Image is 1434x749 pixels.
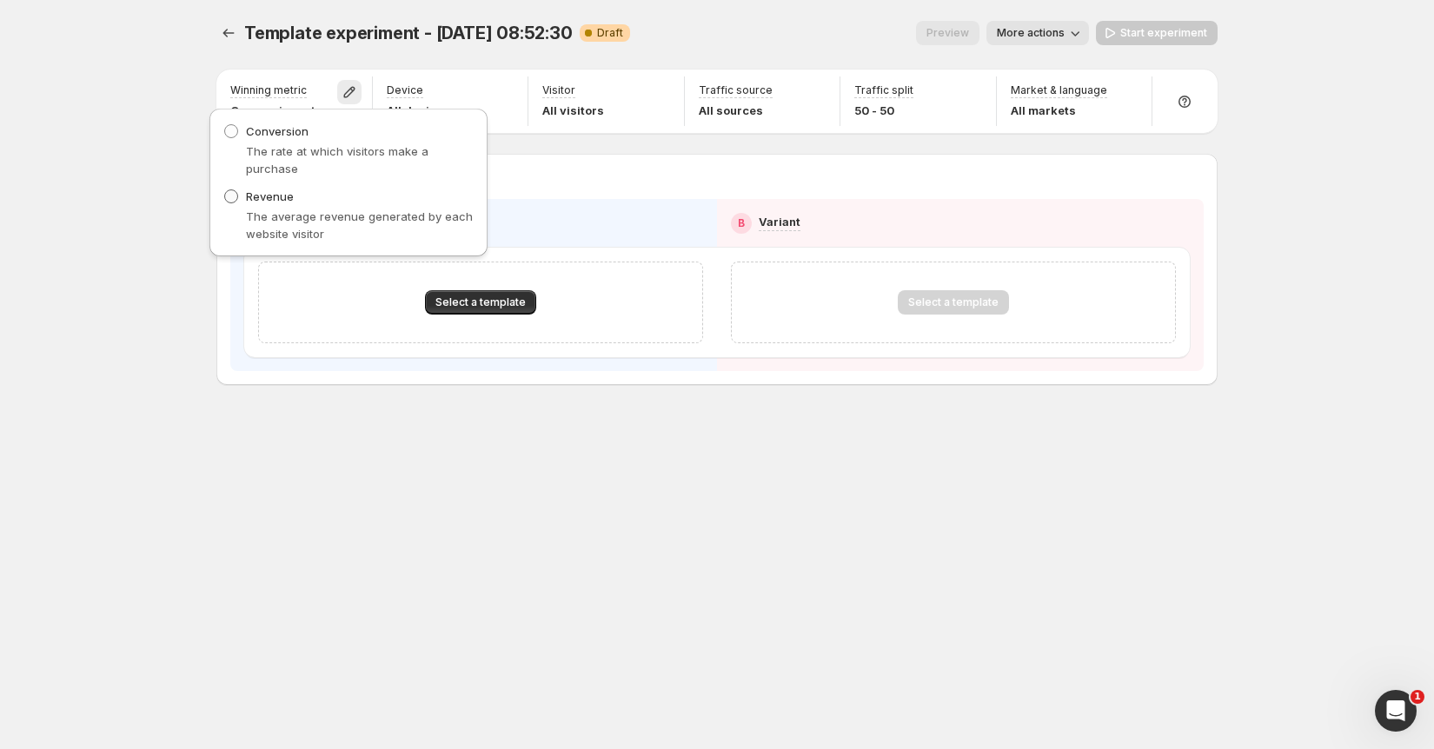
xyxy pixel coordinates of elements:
iframe: Intercom live chat [1375,690,1417,732]
p: Conversion rate [230,102,322,119]
p: 50 - 50 [854,102,913,119]
h2: B [738,216,745,230]
span: More actions [997,26,1065,40]
p: Choose template to test from your store [230,168,1204,185]
p: All devices [387,102,450,119]
p: Visitor [542,83,575,97]
p: Market & language [1011,83,1107,97]
span: Template experiment - [DATE] 08:52:30 [244,23,573,43]
span: Select a template [435,295,526,309]
button: Experiments [216,21,241,45]
button: Select a template [425,290,536,315]
p: Traffic split [854,83,913,97]
span: Draft [597,26,623,40]
p: The average revenue generated by each website visitor [246,208,474,242]
p: Device [387,83,423,97]
span: Conversion [246,124,309,138]
p: All markets [1011,102,1107,119]
span: 1 [1411,690,1424,704]
p: All visitors [542,102,604,119]
p: The rate at which visitors make a purchase [246,143,474,177]
p: Variant [759,213,800,230]
span: Revenue [246,189,294,203]
p: Traffic source [699,83,773,97]
p: Winning metric [230,83,307,97]
p: All sources [699,102,773,119]
button: More actions [986,21,1089,45]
